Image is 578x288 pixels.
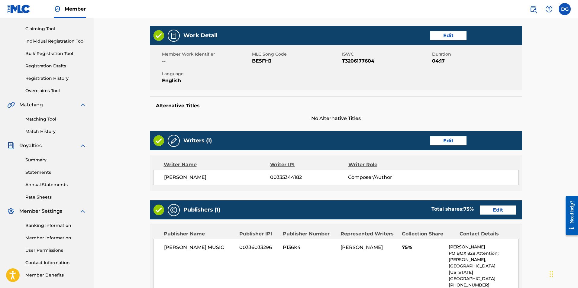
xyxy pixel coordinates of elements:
img: expand [79,208,86,215]
a: Annual Statements [25,182,86,188]
a: Public Search [527,3,539,15]
div: Represented Writers [341,230,397,238]
img: Royalties [7,142,15,149]
img: MLC Logo [7,5,31,13]
div: Help [543,3,555,15]
a: Member Benefits [25,272,86,278]
a: Member Information [25,235,86,241]
img: Writers [170,137,177,144]
div: Publisher IPI [239,230,278,238]
a: Individual Registration Tool [25,38,86,44]
span: MLC Song Code [252,51,341,57]
span: 04:17 [432,57,521,65]
p: PO BOX 828 Attention: [PERSON_NAME], [449,250,518,263]
a: Bulk Registration Tool [25,50,86,57]
img: Top Rightsholder [54,5,61,13]
span: English [162,77,250,84]
div: User Menu [559,3,571,15]
span: [PERSON_NAME] [341,244,383,250]
a: Matching Tool [25,116,86,122]
img: help [545,5,553,13]
img: Publishers [170,206,177,214]
img: Valid [153,30,164,41]
img: Matching [7,101,15,108]
a: Claiming Tool [25,26,86,32]
span: 75 % [463,206,474,212]
img: search [530,5,537,13]
p: [PERSON_NAME] [449,244,518,250]
a: User Permissions [25,247,86,254]
span: BE5FHJ [252,57,341,65]
a: Registration History [25,75,86,82]
div: Writer Role [348,161,419,168]
span: T3206177604 [342,57,431,65]
span: Member Work Identifier [162,51,250,57]
a: Edit [430,31,467,40]
a: Edit [480,205,516,215]
h5: Alternative Titles [156,103,516,109]
img: Valid [153,205,164,215]
h5: Work Detail [183,32,217,39]
p: [GEOGRAPHIC_DATA] [449,276,518,282]
a: Statements [25,169,86,176]
img: Member Settings [7,208,15,215]
span: Language [162,71,250,77]
h5: Writers (1) [183,137,212,144]
img: Work Detail [170,32,177,39]
a: Contact Information [25,260,86,266]
span: Composer/Author [348,174,419,181]
iframe: Chat Widget [548,259,578,288]
div: Drag [550,265,553,283]
iframe: Resource Center [561,191,578,240]
span: 00336033296 [239,244,278,251]
span: Matching [19,101,43,108]
div: Publisher Name [164,230,235,238]
span: Duration [432,51,521,57]
span: ISWC [342,51,431,57]
span: Royalties [19,142,42,149]
span: [PERSON_NAME] [164,174,270,181]
img: expand [79,101,86,108]
div: Writer IPI [270,161,348,168]
a: Edit [430,136,467,145]
img: expand [79,142,86,149]
div: Publisher Number [283,230,336,238]
img: Valid [153,135,164,146]
a: Registration Drafts [25,63,86,69]
span: 00335344182 [270,174,348,181]
span: [PERSON_NAME] MUSIC [164,244,235,251]
a: Banking Information [25,222,86,229]
span: P136K4 [283,244,336,251]
p: [GEOGRAPHIC_DATA][US_STATE] [449,263,518,276]
div: Collection Share [402,230,455,238]
div: Writer Name [164,161,270,168]
a: Rate Sheets [25,194,86,200]
span: 75% [402,244,444,251]
h5: Publishers (1) [183,206,220,213]
div: Contact Details [460,230,513,238]
a: Summary [25,157,86,163]
span: -- [162,57,250,65]
span: Member Settings [19,208,62,215]
a: Match History [25,128,86,135]
span: No Alternative Titles [150,115,522,122]
div: Total shares: [431,205,474,213]
span: Member [65,5,86,12]
a: Overclaims Tool [25,88,86,94]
